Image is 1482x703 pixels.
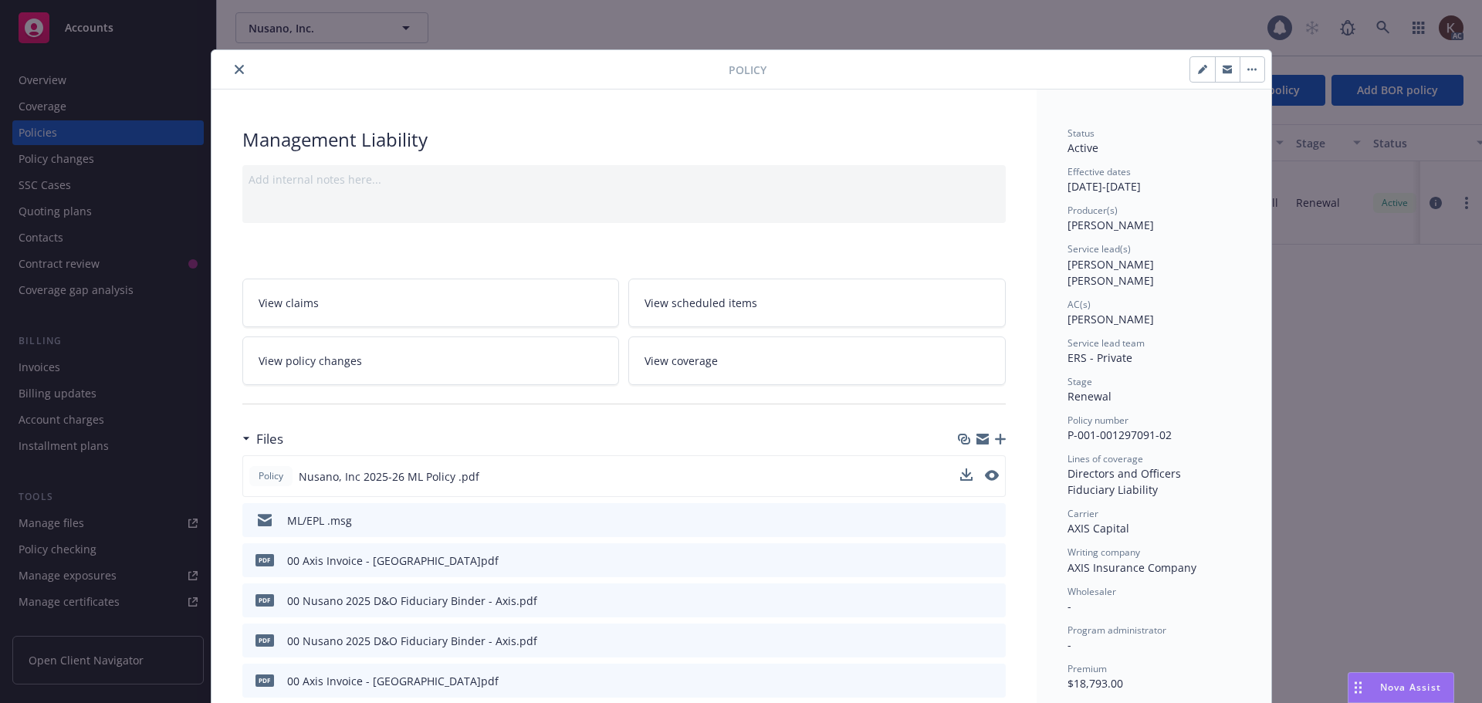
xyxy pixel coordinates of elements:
button: Nova Assist [1348,672,1454,703]
button: preview file [985,468,999,485]
span: - [1068,637,1071,652]
div: ML/EPL .msg [287,512,352,529]
div: 00 Nusano 2025 D&O Fiduciary Binder - Axis.pdf [287,633,537,649]
button: preview file [986,673,1000,689]
span: Active [1068,140,1098,155]
button: preview file [986,593,1000,609]
a: View claims [242,279,620,327]
span: P-001-001297091-02 [1068,428,1172,442]
button: download file [961,593,973,609]
span: Nusano, Inc 2025-26 ML Policy .pdf [299,468,479,485]
div: Directors and Officers [1068,465,1240,482]
button: preview file [985,470,999,481]
span: ERS - Private [1068,350,1132,365]
a: View coverage [628,336,1006,385]
span: Lines of coverage [1068,452,1143,465]
a: View scheduled items [628,279,1006,327]
div: 00 Nusano 2025 D&O Fiduciary Binder - Axis.pdf [287,593,537,609]
span: View coverage [645,353,718,369]
div: [DATE] - [DATE] [1068,165,1240,194]
div: 00 Axis Invoice - [GEOGRAPHIC_DATA]pdf [287,673,499,689]
span: $18,793.00 [1068,676,1123,691]
span: Writing company [1068,546,1140,559]
button: download file [961,673,973,689]
span: Service lead(s) [1068,242,1131,255]
button: preview file [986,633,1000,649]
span: Policy number [1068,414,1128,427]
span: View claims [259,295,319,311]
button: close [230,60,249,79]
span: Stage [1068,375,1092,388]
span: pdf [255,674,274,686]
span: AXIS Capital [1068,521,1129,536]
span: [PERSON_NAME] [1068,312,1154,326]
a: View policy changes [242,336,620,385]
span: View scheduled items [645,295,757,311]
span: - [1068,599,1071,613]
span: Status [1068,127,1095,140]
span: View policy changes [259,353,362,369]
button: preview file [986,512,1000,529]
span: pdf [255,594,274,606]
button: download file [961,553,973,569]
span: Policy [729,62,766,78]
div: Add internal notes here... [249,171,1000,188]
span: Program administrator [1068,624,1166,637]
div: 00 Axis Invoice - [GEOGRAPHIC_DATA]pdf [287,553,499,569]
span: Policy [255,469,286,483]
span: [PERSON_NAME] [PERSON_NAME] [1068,257,1157,288]
button: preview file [986,553,1000,569]
span: Wholesaler [1068,585,1116,598]
span: AXIS Insurance Company [1068,560,1196,575]
div: Drag to move [1348,673,1368,702]
span: AC(s) [1068,298,1091,311]
button: download file [960,468,973,485]
div: Files [242,429,283,449]
span: Service lead team [1068,336,1145,350]
div: Management Liability [242,127,1006,153]
span: Producer(s) [1068,204,1118,217]
span: pdf [255,554,274,566]
span: [PERSON_NAME] [1068,218,1154,232]
span: Nova Assist [1380,681,1441,694]
button: download file [961,512,973,529]
div: Fiduciary Liability [1068,482,1240,498]
span: Renewal [1068,389,1111,404]
h3: Files [256,429,283,449]
span: Carrier [1068,507,1098,520]
span: Premium [1068,662,1107,675]
button: download file [960,468,973,481]
span: Effective dates [1068,165,1131,178]
button: download file [961,633,973,649]
span: pdf [255,634,274,646]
